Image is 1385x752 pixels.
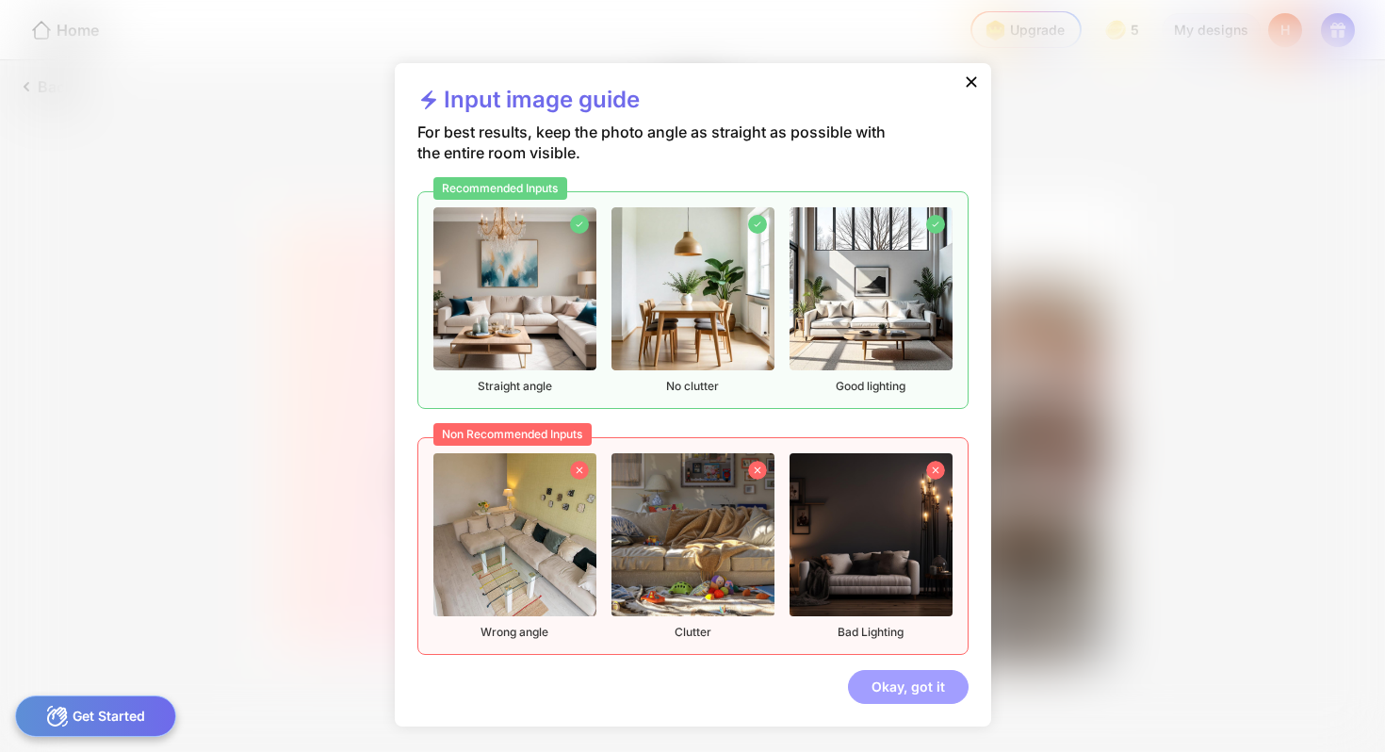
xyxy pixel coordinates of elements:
img: recommendedImageFurnished2.png [611,207,774,370]
div: Good lighting [790,207,953,393]
div: Straight angle [433,207,596,393]
div: Okay, got it [848,670,969,704]
div: Recommended Inputs [433,177,568,200]
div: Non Recommended Inputs [433,423,593,446]
img: recommendedImageFurnished3.png [790,207,953,370]
img: nonrecommendedImageFurnished3.png [790,453,953,616]
img: nonrecommendedImageFurnished1.png [433,453,596,616]
div: For best results, keep the photo angle as straight as possible with the entire room visible. [417,122,908,191]
div: Clutter [611,453,774,639]
img: nonrecommendedImageFurnished2.png [611,453,774,616]
div: Bad Lighting [790,453,953,639]
div: Input image guide [417,86,640,122]
div: Get Started [15,695,176,737]
div: No clutter [611,207,774,393]
img: recommendedImageFurnished1.png [433,207,596,370]
div: Wrong angle [433,453,596,639]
